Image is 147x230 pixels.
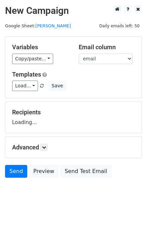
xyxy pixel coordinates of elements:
a: Send [5,165,27,178]
h5: Variables [12,44,69,51]
a: Copy/paste... [12,54,53,64]
a: [PERSON_NAME] [35,23,71,28]
span: Daily emails left: 50 [97,22,142,30]
button: Save [48,81,66,91]
small: Google Sheet: [5,23,71,28]
a: Load... [12,81,38,91]
h5: Recipients [12,109,135,116]
h5: Email column [79,44,135,51]
a: Preview [29,165,59,178]
h5: Advanced [12,144,135,151]
a: Daily emails left: 50 [97,23,142,28]
a: Send Test Email [60,165,111,178]
a: Templates [12,71,41,78]
div: Loading... [12,109,135,126]
h2: New Campaign [5,5,142,17]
